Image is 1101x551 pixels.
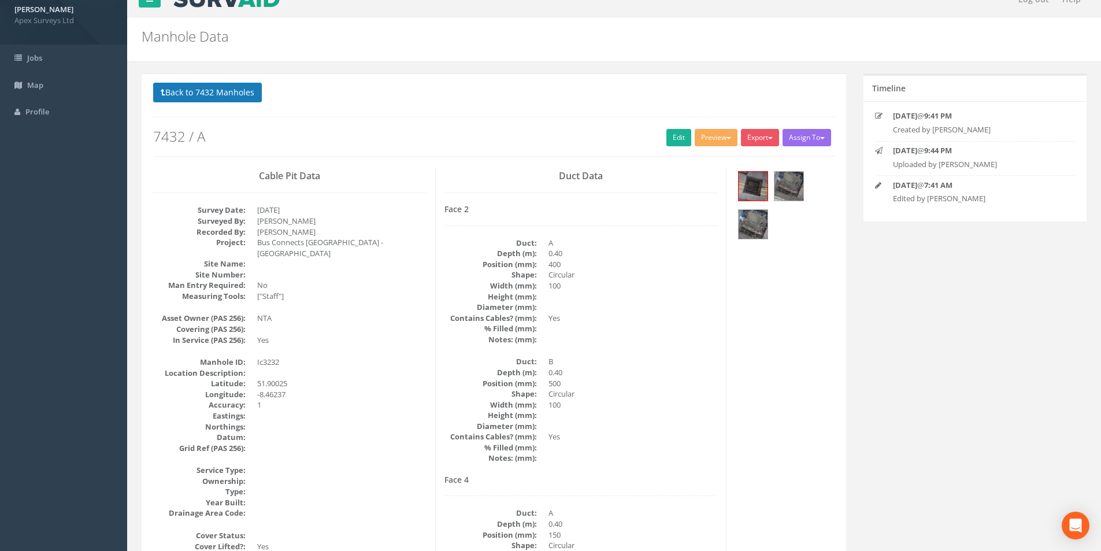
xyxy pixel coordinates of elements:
dt: Site Number: [153,269,246,280]
dd: 0.40 [548,248,718,259]
dd: NTA [257,313,427,324]
strong: [DATE] [893,180,917,190]
strong: [DATE] [893,110,917,121]
dt: Manhole ID: [153,357,246,368]
dt: Shape: [444,540,537,551]
dd: Circular [548,389,718,400]
span: Jobs [27,53,42,63]
dt: Cover Status: [153,530,246,541]
dd: Ic3232 [257,357,427,368]
dd: A [548,238,718,249]
strong: 7:41 AM [924,180,952,190]
dt: Drainage Area Code: [153,508,246,519]
p: Uploaded by [PERSON_NAME] [893,159,1057,170]
dt: Contains Cables? (mm): [444,313,537,324]
dt: Height (mm): [444,291,537,302]
dd: B [548,356,718,367]
a: [PERSON_NAME] Apex Surveys Ltd [14,1,113,25]
dt: Diameter (mm): [444,421,537,432]
dt: In Service (PAS 256): [153,335,246,346]
strong: 9:44 PM [924,145,952,156]
dd: 1 [257,400,427,411]
dt: Man Entry Required: [153,280,246,291]
dt: Duct: [444,508,537,519]
dd: ["Staff"] [257,291,427,302]
a: Edit [666,129,691,146]
dt: Position (mm): [444,530,537,541]
button: Preview [695,129,737,146]
dt: Ownership: [153,476,246,487]
dt: Survey Date: [153,205,246,216]
span: Map [27,80,43,90]
img: b94d0c70-386c-968c-4c0b-6e567e5e67a0_32c9d91b-459e-631c-39c3-fd8412c8689e_thumb.jpg [774,172,803,201]
dt: % Filled (mm): [444,323,537,334]
dt: Depth (m): [444,367,537,378]
h2: 7432 / A [153,129,835,144]
dd: Bus Connects [GEOGRAPHIC_DATA] - [GEOGRAPHIC_DATA] [257,237,427,258]
h3: Duct Data [444,171,718,182]
strong: [PERSON_NAME] [14,4,73,14]
button: Back to 7432 Manholes [153,83,262,102]
dt: Duct: [444,356,537,367]
dd: [PERSON_NAME] [257,227,427,238]
button: Export [741,129,779,146]
div: Open Intercom Messenger [1062,512,1089,539]
dt: Longitude: [153,389,246,400]
span: Profile [25,106,49,117]
dt: Project: [153,237,246,248]
dd: [DATE] [257,205,427,216]
dd: 100 [548,400,718,411]
dt: Location Description: [153,368,246,379]
dd: No [257,280,427,291]
dd: Yes [548,431,718,442]
dd: -8.46237 [257,389,427,400]
dt: Height (mm): [444,410,537,421]
p: @ [893,180,1057,191]
span: Apex Surveys Ltd [14,15,113,26]
dt: Depth (m): [444,248,537,259]
dt: Shape: [444,269,537,280]
dt: Eastings: [153,411,246,421]
dt: Accuracy: [153,400,246,411]
dt: Shape: [444,389,537,400]
dt: Notes: (mm): [444,453,537,464]
p: Edited by [PERSON_NAME] [893,193,1057,204]
dd: 500 [548,378,718,389]
dd: 0.40 [548,519,718,530]
dt: Width (mm): [444,400,537,411]
dt: Notes: (mm): [444,334,537,345]
dt: Type: [153,486,246,497]
dt: Recorded By: [153,227,246,238]
dd: 150 [548,530,718,541]
dt: Measuring Tools: [153,291,246,302]
dd: A [548,508,718,519]
dt: Northings: [153,421,246,432]
dd: 400 [548,259,718,270]
dt: Covering (PAS 256): [153,324,246,335]
dt: Diameter (mm): [444,302,537,313]
dd: Yes [548,313,718,324]
img: b94d0c70-386c-968c-4c0b-6e567e5e67a0_3f43da1e-ad88-15e3-d383-90490c420084_thumb.jpg [739,210,768,239]
dt: Year Built: [153,497,246,508]
dd: [PERSON_NAME] [257,216,427,227]
dt: Depth (m): [444,519,537,530]
h4: Face 2 [444,205,718,213]
dt: Service Type: [153,465,246,476]
dt: Datum: [153,432,246,443]
dd: 100 [548,280,718,291]
p: Created by [PERSON_NAME] [893,124,1057,135]
dt: Asset Owner (PAS 256): [153,313,246,324]
h4: Face 4 [444,475,718,484]
img: b94d0c70-386c-968c-4c0b-6e567e5e67a0_2f0b7db5-d410-a13b-c037-7ead47a3929f_thumb.jpg [739,172,768,201]
dt: Contains Cables? (mm): [444,431,537,442]
strong: [DATE] [893,145,917,156]
button: Assign To [783,129,831,146]
dt: Position (mm): [444,259,537,270]
dd: Circular [548,269,718,280]
dt: Width (mm): [444,280,537,291]
strong: 9:41 PM [924,110,952,121]
h5: Timeline [872,84,906,93]
dd: 0.40 [548,367,718,378]
dt: Duct: [444,238,537,249]
dd: 51.90025 [257,378,427,389]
